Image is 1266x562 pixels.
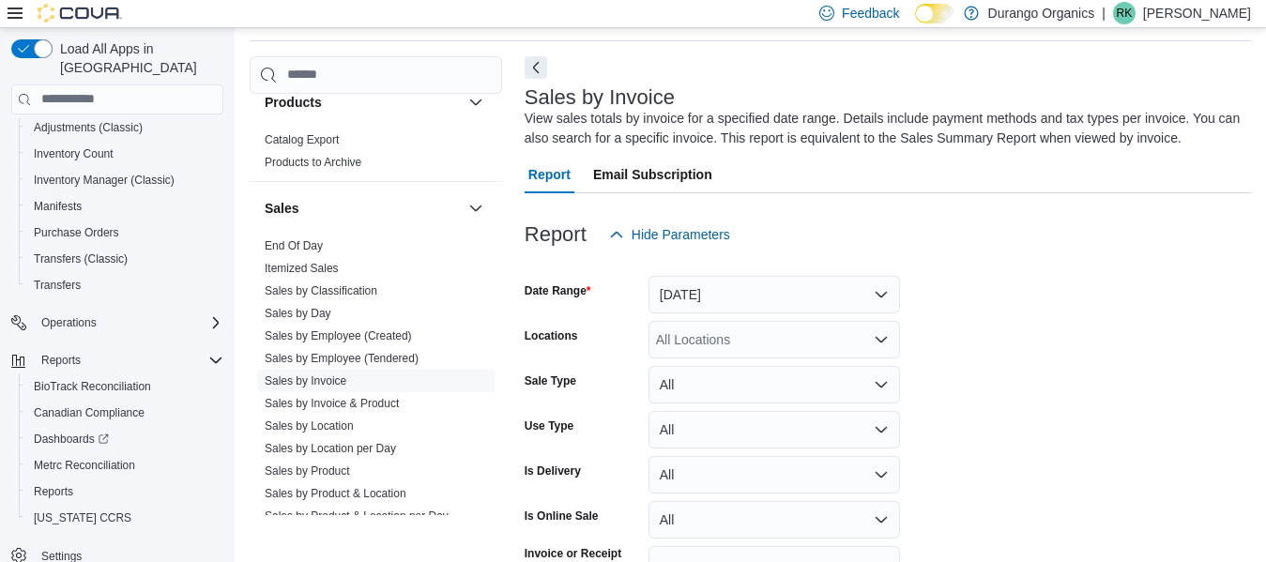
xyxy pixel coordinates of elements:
[265,239,323,252] a: End Of Day
[26,480,223,503] span: Reports
[525,109,1242,148] div: View sales totals by invoice for a specified date range. Details include payment methods and tax ...
[34,405,145,420] span: Canadian Compliance
[41,315,97,330] span: Operations
[26,402,152,424] a: Canadian Compliance
[41,353,81,368] span: Reports
[34,146,114,161] span: Inventory Count
[525,418,573,433] label: Use Type
[34,349,88,372] button: Reports
[593,156,712,193] span: Email Subscription
[265,351,419,366] span: Sales by Employee (Tendered)
[53,39,223,77] span: Load All Apps in [GEOGRAPHIC_DATA]
[26,375,159,398] a: BioTrack Reconciliation
[26,507,139,529] a: [US_STATE] CCRS
[525,328,578,343] label: Locations
[265,441,396,456] span: Sales by Location per Day
[265,328,412,343] span: Sales by Employee (Created)
[265,442,396,455] a: Sales by Location per Day
[26,169,223,191] span: Inventory Manager (Classic)
[19,373,231,400] button: BioTrack Reconciliation
[26,402,223,424] span: Canadian Compliance
[19,400,231,426] button: Canadian Compliance
[4,347,231,373] button: Reports
[19,220,231,246] button: Purchase Orders
[632,225,730,244] span: Hide Parameters
[38,4,122,23] img: Cova
[26,454,143,477] a: Metrc Reconciliation
[265,199,461,218] button: Sales
[34,379,151,394] span: BioTrack Reconciliation
[265,509,449,524] span: Sales by Product & Location per Day
[465,197,487,220] button: Sales
[648,276,900,313] button: [DATE]
[26,116,223,139] span: Adjustments (Classic)
[19,114,231,141] button: Adjustments (Classic)
[265,487,406,500] a: Sales by Product & Location
[525,86,675,109] h3: Sales by Invoice
[34,120,143,135] span: Adjustments (Classic)
[4,310,231,336] button: Operations
[26,274,223,296] span: Transfers
[34,484,73,499] span: Reports
[265,307,331,320] a: Sales by Day
[648,501,900,539] button: All
[26,274,88,296] a: Transfers
[26,428,223,450] span: Dashboards
[1113,2,1136,24] div: Ryan Keefe
[34,199,82,214] span: Manifests
[26,428,116,450] a: Dashboards
[19,452,231,478] button: Metrc Reconciliation
[19,167,231,193] button: Inventory Manager (Classic)
[915,4,954,23] input: Dark Mode
[525,463,581,478] label: Is Delivery
[265,199,299,218] h3: Sales
[265,93,322,112] h3: Products
[525,56,547,79] button: Next
[265,155,361,170] span: Products to Archive
[648,366,900,403] button: All
[26,195,223,218] span: Manifests
[19,426,231,452] a: Dashboards
[648,411,900,448] button: All
[26,143,121,165] a: Inventory Count
[265,329,412,342] a: Sales by Employee (Created)
[26,169,182,191] a: Inventory Manager (Classic)
[34,311,104,334] button: Operations
[465,91,487,114] button: Products
[265,284,377,297] a: Sales by Classification
[26,116,150,139] a: Adjustments (Classic)
[26,507,223,529] span: Washington CCRS
[265,156,361,169] a: Products to Archive
[26,248,135,270] a: Transfers (Classic)
[26,143,223,165] span: Inventory Count
[34,173,175,188] span: Inventory Manager (Classic)
[265,486,406,501] span: Sales by Product & Location
[265,463,350,478] span: Sales by Product
[1143,2,1251,24] p: [PERSON_NAME]
[34,458,135,473] span: Metrc Reconciliation
[19,505,231,531] button: [US_STATE] CCRS
[265,133,339,146] a: Catalog Export
[842,4,899,23] span: Feedback
[265,238,323,253] span: End Of Day
[34,311,223,334] span: Operations
[26,195,89,218] a: Manifests
[250,235,502,557] div: Sales
[34,349,223,372] span: Reports
[34,510,131,525] span: [US_STATE] CCRS
[26,375,223,398] span: BioTrack Reconciliation
[265,261,339,276] span: Itemized Sales
[265,93,461,112] button: Products
[26,248,223,270] span: Transfers (Classic)
[265,262,339,275] a: Itemized Sales
[525,373,576,388] label: Sale Type
[34,251,128,266] span: Transfers (Classic)
[265,352,419,365] a: Sales by Employee (Tendered)
[602,216,738,253] button: Hide Parameters
[265,132,339,147] span: Catalog Export
[26,454,223,477] span: Metrc Reconciliation
[19,272,231,298] button: Transfers
[988,2,1095,24] p: Durango Organics
[1102,2,1106,24] p: |
[265,396,399,411] span: Sales by Invoice & Product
